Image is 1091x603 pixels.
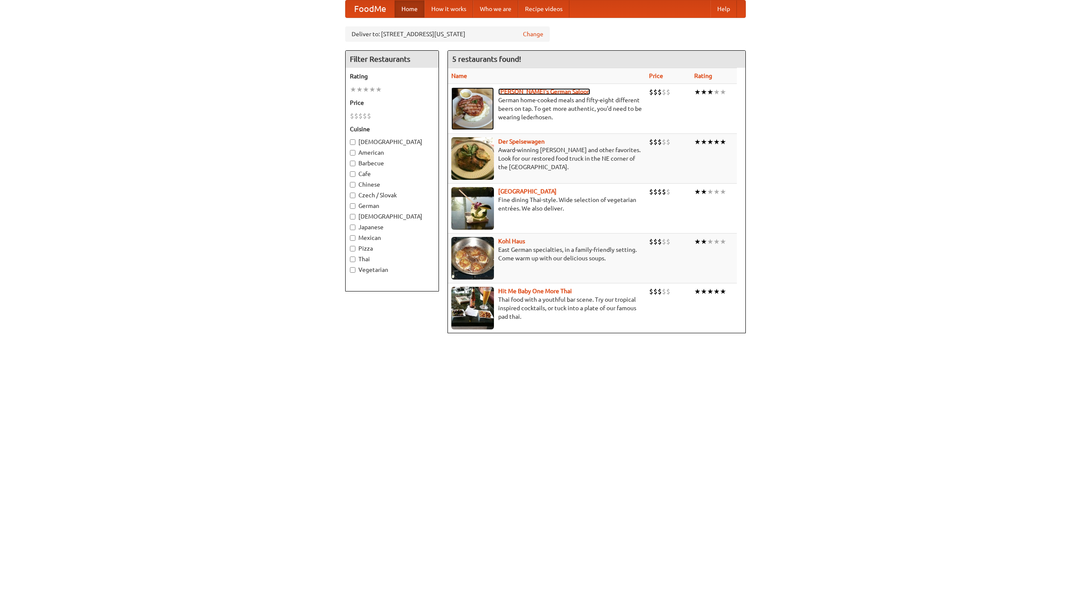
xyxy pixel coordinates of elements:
li: ★ [720,137,726,147]
a: Who we are [473,0,518,17]
p: Fine dining Thai-style. Wide selection of vegetarian entrées. We also deliver. [451,196,642,213]
ng-pluralize: 5 restaurants found! [452,55,521,63]
a: How it works [424,0,473,17]
li: ★ [694,187,701,196]
li: ★ [713,237,720,246]
li: $ [666,187,670,196]
li: ★ [701,87,707,97]
a: Home [395,0,424,17]
div: Deliver to: [STREET_ADDRESS][US_STATE] [345,26,550,42]
label: Japanese [350,223,434,231]
label: German [350,202,434,210]
li: $ [666,137,670,147]
input: Pizza [350,246,355,251]
li: $ [649,187,653,196]
label: Cafe [350,170,434,178]
img: kohlhaus.jpg [451,237,494,280]
p: Thai food with a youthful bar scene. Try our tropical inspired cocktails, or tuck into a plate of... [451,295,642,321]
li: ★ [694,137,701,147]
li: $ [658,87,662,97]
h5: Price [350,98,434,107]
input: [DEMOGRAPHIC_DATA] [350,139,355,145]
label: Thai [350,255,434,263]
li: ★ [720,287,726,296]
a: [GEOGRAPHIC_DATA] [498,188,557,195]
img: esthers.jpg [451,87,494,130]
b: Kohl Haus [498,238,525,245]
li: $ [653,87,658,97]
li: $ [662,287,666,296]
li: ★ [701,187,707,196]
li: $ [649,237,653,246]
li: $ [653,187,658,196]
input: Czech / Slovak [350,193,355,198]
input: Mexican [350,235,355,241]
li: ★ [694,87,701,97]
li: $ [363,111,367,121]
li: $ [653,237,658,246]
li: ★ [694,237,701,246]
a: Name [451,72,467,79]
li: $ [649,87,653,97]
li: ★ [707,287,713,296]
li: $ [354,111,358,121]
li: $ [358,111,363,121]
p: German home-cooked meals and fifty-eight different beers on tap. To get more authentic, you'd nee... [451,96,642,121]
li: $ [666,287,670,296]
a: Der Speisewagen [498,138,545,145]
p: Award-winning [PERSON_NAME] and other favorites. Look for our restored food truck in the NE corne... [451,146,642,171]
li: $ [658,187,662,196]
img: satay.jpg [451,187,494,230]
li: ★ [713,287,720,296]
input: German [350,203,355,209]
li: ★ [369,85,375,94]
li: ★ [707,187,713,196]
li: $ [666,87,670,97]
li: ★ [713,87,720,97]
li: $ [662,237,666,246]
label: [DEMOGRAPHIC_DATA] [350,138,434,146]
label: [DEMOGRAPHIC_DATA] [350,212,434,221]
a: Rating [694,72,712,79]
li: $ [649,287,653,296]
li: $ [666,237,670,246]
li: ★ [701,137,707,147]
li: $ [653,137,658,147]
input: American [350,150,355,156]
li: $ [658,237,662,246]
input: Japanese [350,225,355,230]
li: ★ [713,187,720,196]
li: ★ [707,237,713,246]
li: ★ [375,85,382,94]
label: Mexican [350,234,434,242]
li: $ [350,111,354,121]
li: ★ [707,137,713,147]
a: Recipe videos [518,0,569,17]
a: Price [649,72,663,79]
input: Barbecue [350,161,355,166]
li: ★ [350,85,356,94]
li: $ [658,287,662,296]
h4: Filter Restaurants [346,51,439,68]
li: ★ [701,237,707,246]
input: Chinese [350,182,355,188]
input: Thai [350,257,355,262]
li: $ [662,87,666,97]
li: ★ [701,287,707,296]
li: ★ [356,85,363,94]
li: $ [662,137,666,147]
li: ★ [713,137,720,147]
p: East German specialties, in a family-friendly setting. Come warm up with our delicious soups. [451,245,642,263]
a: FoodMe [346,0,395,17]
a: Change [523,30,543,38]
li: $ [367,111,371,121]
li: ★ [720,87,726,97]
img: speisewagen.jpg [451,137,494,180]
li: $ [662,187,666,196]
a: [PERSON_NAME]'s German Saloon [498,88,590,95]
a: Hit Me Baby One More Thai [498,288,572,294]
